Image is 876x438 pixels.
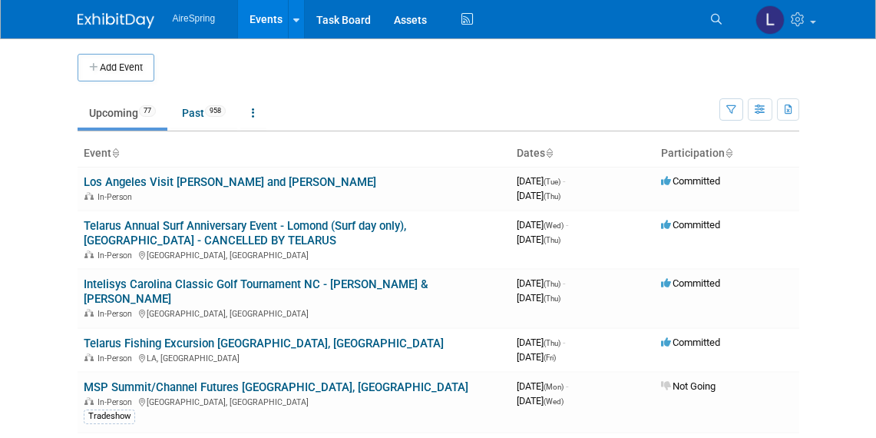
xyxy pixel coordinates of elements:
[78,13,154,28] img: ExhibitDay
[566,380,568,392] span: -
[98,251,137,260] span: In-Person
[517,234,560,245] span: [DATE]
[544,339,560,347] span: (Thu)
[173,13,216,24] span: AireSpring
[111,147,119,159] a: Sort by Event Name
[563,175,565,187] span: -
[84,309,94,317] img: In-Person Event
[98,397,137,407] span: In-Person
[544,397,564,406] span: (Wed)
[661,337,720,348] span: Committed
[84,397,94,405] img: In-Person Event
[84,277,428,306] a: Intelisys Carolina Classic Golf Tournament NC - [PERSON_NAME] & [PERSON_NAME]
[544,192,560,201] span: (Thu)
[78,98,167,128] a: Upcoming77
[84,337,444,350] a: Telarus Fishing Excursion [GEOGRAPHIC_DATA], [GEOGRAPHIC_DATA]
[517,380,568,392] span: [DATE]
[170,98,237,128] a: Past958
[517,190,560,201] span: [DATE]
[84,248,504,260] div: [GEOGRAPHIC_DATA], [GEOGRAPHIC_DATA]
[544,280,560,288] span: (Thu)
[78,141,511,167] th: Event
[517,277,565,289] span: [DATE]
[725,147,732,159] a: Sort by Participation Type
[544,236,560,244] span: (Thu)
[84,410,135,423] div: Tradeshow
[517,292,560,304] span: [DATE]
[511,141,655,167] th: Dates
[517,351,556,363] span: [DATE]
[517,219,568,231] span: [DATE]
[563,277,565,289] span: -
[84,251,94,258] img: In-Person Event
[517,337,565,348] span: [DATE]
[566,219,568,231] span: -
[98,353,137,363] span: In-Person
[544,221,564,230] span: (Wed)
[84,192,94,200] img: In-Person Event
[544,383,564,391] span: (Mon)
[545,147,553,159] a: Sort by Start Date
[205,105,226,117] span: 958
[544,294,560,303] span: (Thu)
[517,395,564,406] span: [DATE]
[84,395,504,407] div: [GEOGRAPHIC_DATA], [GEOGRAPHIC_DATA]
[78,54,154,81] button: Add Event
[84,353,94,361] img: In-Person Event
[544,178,560,186] span: (Tue)
[563,337,565,348] span: -
[661,380,716,392] span: Not Going
[84,219,406,247] a: Telarus Annual Surf Anniversary Event - Lomond (Surf day only), [GEOGRAPHIC_DATA] - CANCELLED BY ...
[544,353,556,362] span: (Fri)
[661,277,720,289] span: Committed
[661,219,720,231] span: Committed
[84,307,504,319] div: [GEOGRAPHIC_DATA], [GEOGRAPHIC_DATA]
[84,175,376,189] a: Los Angeles Visit [PERSON_NAME] and [PERSON_NAME]
[517,175,565,187] span: [DATE]
[661,175,720,187] span: Committed
[755,5,785,35] img: Lisa Chow
[84,351,504,363] div: LA, [GEOGRAPHIC_DATA]
[139,105,156,117] span: 77
[98,192,137,202] span: In-Person
[98,309,137,319] span: In-Person
[84,380,468,394] a: MSP Summit/Channel Futures [GEOGRAPHIC_DATA], [GEOGRAPHIC_DATA]
[655,141,799,167] th: Participation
